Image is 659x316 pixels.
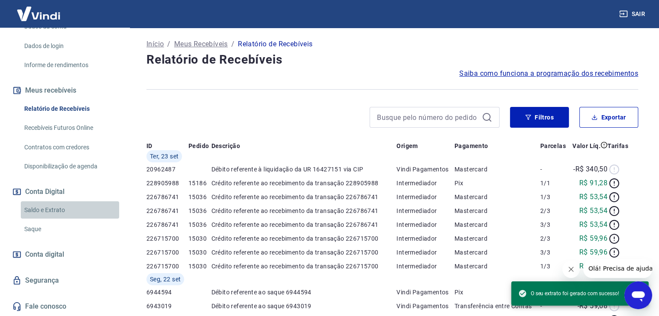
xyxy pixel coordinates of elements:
p: Crédito referente ao recebimento da transação 226715700 [211,234,396,243]
p: Débito referente à liquidação da UR 16427151 via CIP [211,165,396,174]
p: Descrição [211,142,240,150]
p: - [540,302,569,310]
a: Dados de login [21,37,119,55]
p: R$ 53,54 [579,192,607,202]
p: Crédito referente ao recebimento da transação 228905988 [211,179,396,187]
p: 1/1 [540,179,569,187]
p: Valor Líq. [572,142,601,150]
p: Intermediador [396,262,454,271]
p: R$ 59,96 [579,247,607,258]
p: Mastercard [454,206,540,215]
a: Relatório de Recebíveis [21,100,119,118]
p: 3/3 [540,248,569,257]
p: Intermediador [396,193,454,201]
p: Pix [454,288,540,297]
a: Saque [21,220,119,238]
p: 3/3 [540,220,569,229]
p: 226715700 [146,234,188,243]
p: Intermediador [396,248,454,257]
p: R$ 59,96 [579,233,607,244]
a: Saiba como funciona a programação dos recebimentos [459,68,638,79]
a: Segurança [10,271,119,290]
p: / [231,39,234,49]
input: Busque pelo número do pedido [377,111,478,124]
p: Parcelas [540,142,566,150]
p: Pagamento [454,142,488,150]
p: Relatório de Recebíveis [238,39,312,49]
p: 15036 [188,193,211,201]
a: Disponibilização de agenda [21,158,119,175]
p: / [167,39,170,49]
p: Débito referente ao saque 6943019 [211,302,396,310]
iframe: Mensagem da empresa [583,259,652,278]
p: Vindi Pagamentos [396,288,454,297]
p: 226715700 [146,248,188,257]
button: Sair [617,6,649,22]
button: Filtros [510,107,569,128]
p: Crédito referente ao recebimento da transação 226786741 [211,220,396,229]
p: Mastercard [454,193,540,201]
p: 15030 [188,248,211,257]
p: 15186 [188,179,211,187]
p: Pix [454,179,540,187]
p: Intermediador [396,179,454,187]
p: Débito referente ao saque 6944594 [211,288,396,297]
p: R$ 53,54 [579,206,607,216]
p: 15030 [188,262,211,271]
p: -R$ 59,08 [577,301,607,311]
p: 15036 [188,206,211,215]
p: Vindi Pagamentos [396,302,454,310]
p: -R$ 340,50 [573,164,607,174]
p: 226786741 [146,193,188,201]
span: Seg, 22 set [150,275,181,284]
p: Crédito referente ao recebimento da transação 226715700 [211,262,396,271]
p: Vindi Pagamentos [396,165,454,174]
iframe: Fechar mensagem [562,261,580,278]
p: Mastercard [454,248,540,257]
p: Intermediador [396,220,454,229]
img: Vindi [10,0,67,27]
button: Meus recebíveis [10,81,119,100]
a: Informe de rendimentos [21,56,119,74]
p: 1/3 [540,193,569,201]
span: Olá! Precisa de ajuda? [5,6,73,13]
button: Exportar [579,107,638,128]
p: 2/3 [540,234,569,243]
p: Intermediador [396,206,454,215]
p: 226786741 [146,220,188,229]
p: Crédito referente ao recebimento da transação 226786741 [211,206,396,215]
h4: Relatório de Recebíveis [146,51,638,68]
p: 15036 [188,220,211,229]
p: 6943019 [146,302,188,310]
span: Conta digital [25,248,64,261]
p: R$ 53,54 [579,219,607,230]
p: Crédito referente ao recebimento da transação 226786741 [211,193,396,201]
a: Conta digital [10,245,119,264]
p: 20962487 [146,165,188,174]
p: Tarifas [607,142,628,150]
p: R$ 91,28 [579,178,607,188]
p: - [540,165,569,174]
a: Contratos com credores [21,139,119,156]
p: 1/3 [540,262,569,271]
p: Mastercard [454,234,540,243]
a: Início [146,39,164,49]
p: Pedido [188,142,209,150]
iframe: Botão para abrir a janela de mensagens [624,281,652,309]
p: Mastercard [454,165,540,174]
p: Mastercard [454,262,540,271]
p: 15030 [188,234,211,243]
span: Ter, 23 set [150,152,179,161]
p: Transferência entre Contas [454,302,540,310]
p: Origem [396,142,418,150]
p: Intermediador [396,234,454,243]
a: Meus Recebíveis [174,39,228,49]
p: 226715700 [146,262,188,271]
p: 2/3 [540,206,569,215]
p: 6944594 [146,288,188,297]
p: Crédito referente ao recebimento da transação 226715700 [211,248,396,257]
button: Conta Digital [10,182,119,201]
p: 228905988 [146,179,188,187]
